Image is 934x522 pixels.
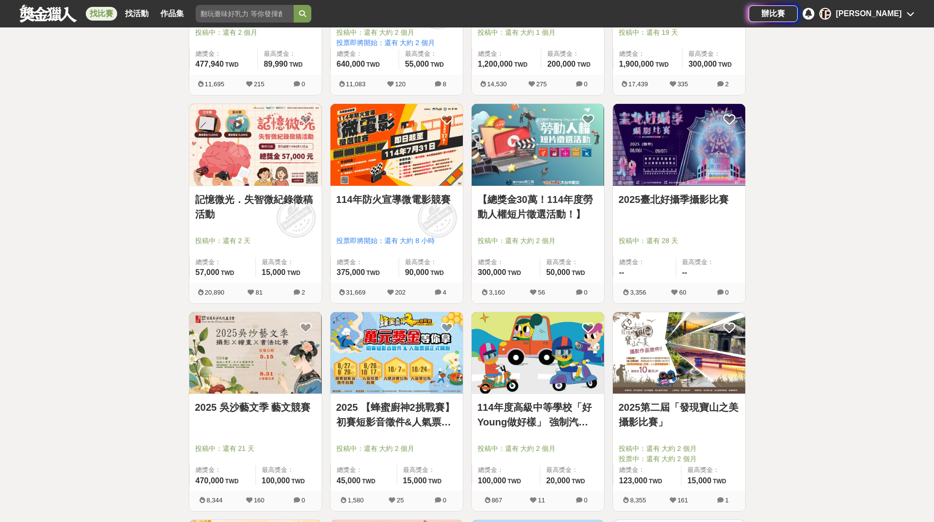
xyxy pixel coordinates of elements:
[195,192,316,222] a: 記憶微光．失智微紀錄徵稿活動
[619,268,625,276] span: --
[362,478,375,485] span: TWD
[337,476,361,485] span: 45,000
[478,236,598,246] span: 投稿中：還有 大約 2 個月
[302,80,305,88] span: 0
[405,60,429,68] span: 55,000
[619,49,677,59] span: 總獎金：
[330,104,463,186] img: Cover Image
[725,80,729,88] span: 2
[688,49,739,59] span: 最高獎金：
[546,476,570,485] span: 20,000
[195,444,316,454] span: 投稿中：還有 21 天
[403,465,457,475] span: 最高獎金：
[478,268,506,276] span: 300,000
[718,61,732,68] span: TWD
[682,268,687,276] span: --
[619,236,739,246] span: 投稿中：還有 28 天
[196,60,224,68] span: 477,940
[749,5,798,22] div: 辦比賽
[196,268,220,276] span: 57,000
[403,476,427,485] span: 15,000
[443,289,446,296] span: 4
[472,312,604,395] a: Cover Image
[538,497,545,504] span: 11
[121,7,152,21] a: 找活動
[189,104,322,186] img: Cover Image
[405,49,457,59] span: 最高獎金：
[619,454,739,464] span: 投票中：還有 大約 2 個月
[405,257,457,267] span: 最高獎金：
[395,289,406,296] span: 202
[682,257,739,267] span: 最高獎金：
[619,444,739,454] span: 投稿中：還有 大約 2 個月
[478,444,598,454] span: 投稿中：還有 大約 2 個月
[619,257,670,267] span: 總獎金：
[649,478,662,485] span: TWD
[346,289,366,296] span: 31,669
[337,465,391,475] span: 總獎金：
[337,49,393,59] span: 總獎金：
[443,80,446,88] span: 8
[536,80,547,88] span: 275
[687,476,711,485] span: 15,000
[619,465,675,475] span: 總獎金：
[302,289,305,296] span: 2
[262,257,316,267] span: 最高獎金：
[478,465,534,475] span: 總獎金：
[547,49,598,59] span: 最高獎金：
[678,497,688,504] span: 161
[262,476,290,485] span: 100,000
[302,497,305,504] span: 0
[336,400,457,429] a: 2025 【蜂蜜廚神2挑戰賽】初賽短影音徵件&人氣票選正式開跑！
[688,60,717,68] span: 300,000
[584,80,587,88] span: 0
[430,61,444,68] span: TWD
[507,478,521,485] span: TWD
[348,497,364,504] span: 1,580
[507,270,521,276] span: TWD
[337,268,365,276] span: 375,000
[547,60,576,68] span: 200,000
[725,497,729,504] span: 1
[630,497,646,504] span: 8,355
[613,312,745,394] img: Cover Image
[613,312,745,395] a: Cover Image
[613,104,745,186] a: Cover Image
[428,478,441,485] span: TWD
[196,465,250,475] span: 總獎金：
[196,476,224,485] span: 470,000
[254,497,265,504] span: 160
[264,49,316,59] span: 最高獎金：
[395,80,406,88] span: 120
[287,270,300,276] span: TWD
[206,497,223,504] span: 8,344
[819,8,831,20] div: [PERSON_NAME]
[478,49,535,59] span: 總獎金：
[619,60,654,68] span: 1,900,000
[514,61,528,68] span: TWD
[619,192,739,207] a: 2025臺北好攝季攝影比賽
[619,476,648,485] span: 123,000
[584,289,587,296] span: 0
[221,270,234,276] span: TWD
[205,80,225,88] span: 11,695
[205,289,225,296] span: 20,890
[687,465,739,475] span: 最高獎金：
[397,497,404,504] span: 25
[196,257,250,267] span: 總獎金：
[478,60,513,68] span: 1,200,000
[196,5,294,23] input: 翻玩臺味好乳力 等你發揮創意！
[836,8,902,20] div: [PERSON_NAME]
[478,192,598,222] a: 【總獎金30萬！114年度勞動人權短片徵選活動！】
[189,312,322,395] a: Cover Image
[330,312,463,394] img: Cover Image
[195,236,316,246] span: 投稿中：還有 2 天
[443,497,446,504] span: 0
[337,60,365,68] span: 640,000
[630,289,646,296] span: 3,356
[472,104,604,186] img: Cover Image
[619,27,739,38] span: 投稿中：還有 19 天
